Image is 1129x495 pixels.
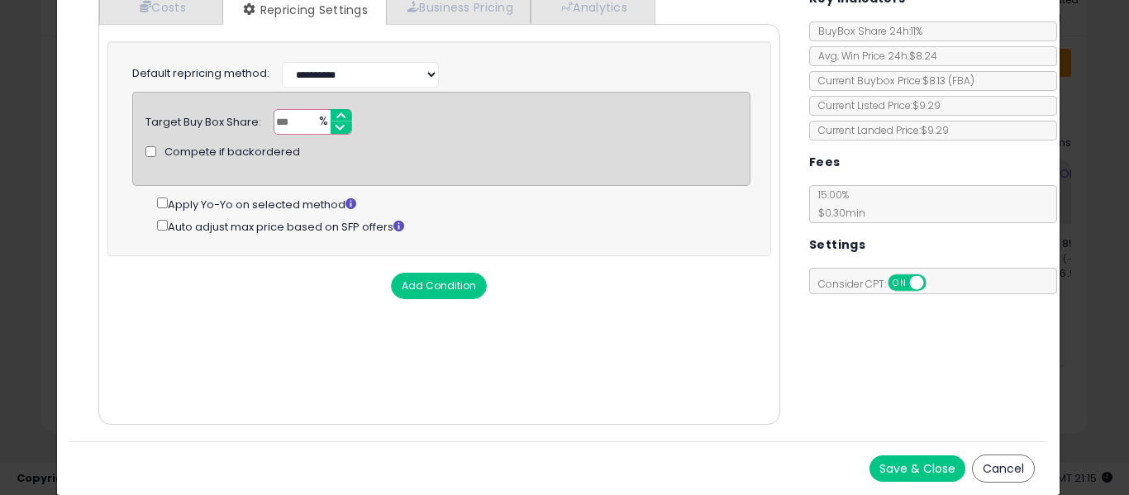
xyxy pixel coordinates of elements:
[972,455,1035,483] button: Cancel
[810,98,941,112] span: Current Listed Price: $9.29
[810,74,974,88] span: Current Buybox Price:
[157,194,750,213] div: Apply Yo-Yo on selected method
[948,74,974,88] span: ( FBA )
[810,188,865,220] span: 15.00 %
[889,276,910,290] span: ON
[164,145,300,160] span: Compete if backordered
[810,277,948,291] span: Consider CPT:
[809,152,841,173] h5: Fees
[869,455,965,482] button: Save & Close
[810,49,937,63] span: Avg. Win Price 24h: $8.24
[810,123,949,137] span: Current Landed Price: $9.29
[157,217,750,236] div: Auto adjust max price based on SFP offers
[810,24,922,38] span: BuyBox Share 24h: 11%
[145,109,261,131] div: Target Buy Box Share:
[132,66,269,82] label: Default repricing method:
[810,206,865,220] span: $0.30 min
[923,276,950,290] span: OFF
[309,110,336,135] span: %
[809,235,865,255] h5: Settings
[922,74,974,88] span: $8.13
[391,273,487,299] button: Add Condition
